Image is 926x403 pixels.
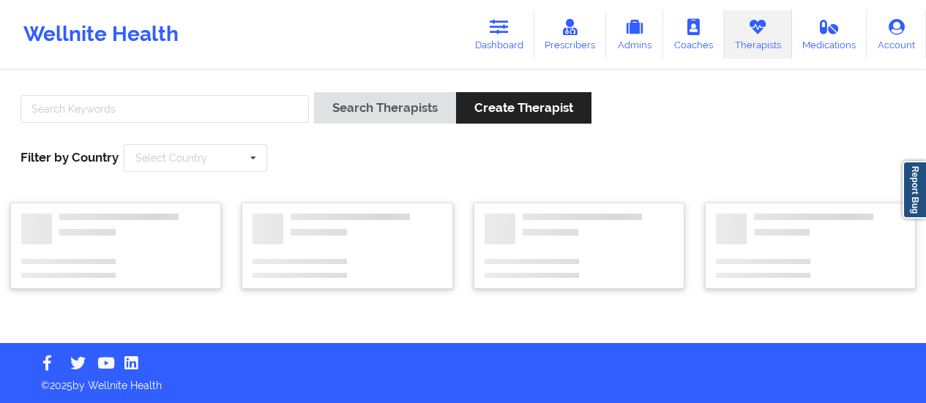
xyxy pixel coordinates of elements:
span: Filter by Country [20,150,119,165]
a: Therapists [724,10,792,59]
a: Prescribers [534,10,607,59]
button: Search Therapists [314,92,456,124]
button: Create Therapist [456,92,591,124]
p: © 2025 by Wellnite Health [31,368,895,393]
a: Coaches [663,10,724,59]
div: Select Country [135,153,207,163]
a: Medications [792,10,867,59]
a: Account [867,10,926,59]
a: Dashboard [464,10,534,59]
a: Admins [606,10,663,59]
a: Report Bug [903,161,926,219]
input: Search Keywords [20,95,309,123]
